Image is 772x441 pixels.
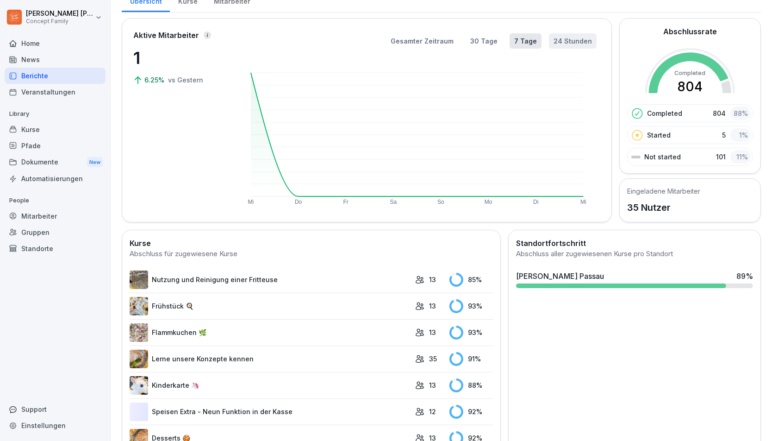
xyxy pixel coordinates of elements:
p: Completed [647,108,682,118]
p: 13 [429,301,436,311]
a: Kinderkarte 🦄 [130,376,411,395]
p: 13 [429,380,436,390]
div: Abschluss aller zugewiesenen Kurse pro Standort [516,249,753,259]
h2: Kurse [130,238,493,249]
p: 35 [429,354,437,364]
div: 92 % [449,405,493,419]
div: Dokumente [5,154,106,171]
div: 93 % [449,299,493,313]
p: 5 [722,130,726,140]
div: [PERSON_NAME] Passau [516,271,604,282]
div: 88 % [449,378,493,392]
p: Library [5,107,106,121]
img: b2msvuojt3s6egexuweix326.png [130,271,148,289]
a: DokumenteNew [5,154,106,171]
div: 85 % [449,273,493,287]
text: Do [295,199,302,205]
img: hnpnnr9tv292r80l0gdrnijs.png [130,376,148,395]
div: 89 % [736,271,753,282]
a: Lerne unsere Konzepte kennen [130,350,411,368]
button: 7 Tage [510,33,542,49]
a: Standorte [5,240,106,257]
button: 24 Stunden [549,33,597,49]
a: Mitarbeiter [5,208,106,224]
text: Mo [485,199,492,205]
p: 35 Nutzer [627,201,700,214]
img: n6mw6n4d96pxhuc2jbr164bu.png [130,297,148,315]
p: Concept Family [26,18,93,25]
p: vs Gestern [168,75,203,85]
div: 91 % [449,352,493,366]
p: 101 [716,152,726,162]
p: Aktive Mitarbeiter [133,30,199,41]
a: Flammkuchen 🌿 [130,323,411,342]
a: Veranstaltungen [5,84,106,100]
a: Nutzung und Reinigung einer Fritteuse [130,271,411,289]
a: Frühstück 🍳 [130,297,411,315]
p: People [5,193,106,208]
p: 13 [429,275,436,284]
text: Sa [390,199,397,205]
div: 11 % [730,150,751,164]
div: 1 % [730,128,751,142]
h2: Standortfortschritt [516,238,753,249]
div: New [87,157,103,168]
div: Support [5,401,106,417]
a: News [5,51,106,68]
div: 88 % [730,107,751,120]
p: 804 [713,108,726,118]
div: 93 % [449,326,493,340]
img: ssvnl9aim273pmzdbnjk7g2q.png [130,350,148,368]
a: Einstellungen [5,417,106,434]
p: 6.25% [144,75,166,85]
text: Di [533,199,538,205]
a: Automatisierungen [5,170,106,187]
text: Fr [343,199,349,205]
p: 1 [133,45,226,70]
a: Kurse [5,121,106,138]
h2: Abschlussrate [663,26,717,37]
a: [PERSON_NAME] Passau89% [512,267,757,292]
p: 12 [429,407,436,416]
p: Started [647,130,671,140]
p: Not started [644,152,681,162]
text: Mi [580,199,586,205]
div: Abschluss für zugewiesene Kurse [130,249,493,259]
img: jb643umo8xb48cipqni77y3i.png [130,323,148,342]
a: Gruppen [5,224,106,240]
button: 30 Tage [466,33,502,49]
text: So [437,199,444,205]
a: Speisen Extra - Neun Funktion in der Kasse [130,403,411,421]
p: 13 [429,328,436,337]
a: Pfade [5,138,106,154]
a: Berichte [5,68,106,84]
text: Mi [248,199,254,205]
a: Home [5,35,106,51]
h5: Eingeladene Mitarbeiter [627,186,700,196]
button: Gesamter Zeitraum [386,33,458,49]
p: [PERSON_NAME] [PERSON_NAME] [26,10,93,18]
